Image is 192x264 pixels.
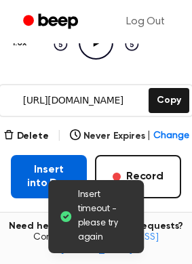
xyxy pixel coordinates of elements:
[70,129,189,144] button: Never Expires|Change
[60,233,159,255] a: [EMAIL_ADDRESS][DOMAIN_NAME]
[153,129,189,144] span: Change
[95,155,181,198] button: Record
[149,88,189,113] button: Copy
[113,5,178,38] a: Log Out
[11,155,87,198] button: Insert into Doc
[8,232,184,256] span: Contact us
[3,129,49,144] button: Delete
[11,32,31,55] button: 1.0x
[57,128,62,144] span: |
[14,9,90,35] a: Beep
[78,188,134,245] span: Insert timeout - please try again
[147,129,151,144] span: |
